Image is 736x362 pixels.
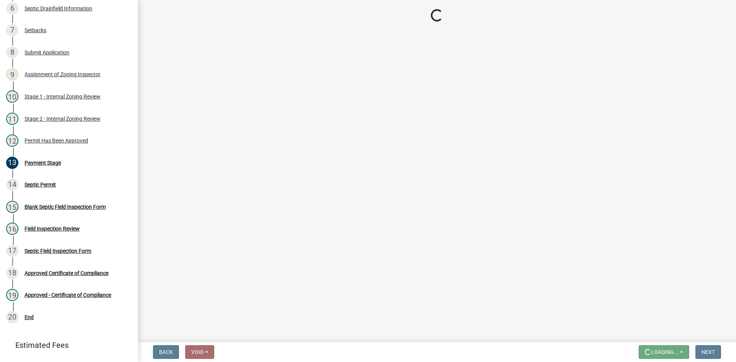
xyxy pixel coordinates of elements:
[6,337,126,353] a: Estimated Fees
[185,345,214,359] button: Void
[25,270,108,276] div: Approved Certificate of Compliance
[25,292,111,298] div: Approved - Certificate of Compliance
[651,349,678,355] span: Loading...
[6,24,18,36] div: 7
[159,349,173,355] span: Back
[6,68,18,80] div: 9
[25,314,34,320] div: End
[153,345,179,359] button: Back
[25,204,106,210] div: Blank Septic Field Inspection Form
[25,182,56,187] div: Septic Permit
[25,28,46,33] div: Setbacks
[25,138,88,143] div: Permit Has Been Approved
[6,223,18,235] div: 16
[639,345,689,359] button: Loading...
[25,94,100,99] div: Stage 1 - Internal Zoning Review
[6,179,18,191] div: 14
[701,349,715,355] span: Next
[191,349,204,355] span: Void
[6,46,18,59] div: 8
[6,2,18,15] div: 6
[6,245,18,257] div: 17
[6,289,18,301] div: 19
[25,248,91,254] div: Septic Field Inspection Form
[6,311,18,323] div: 20
[6,267,18,279] div: 18
[25,6,92,11] div: Septic Drainfield Information
[25,50,69,55] div: Submit Application
[695,345,721,359] button: Next
[25,72,100,77] div: Assignment of Zoning Inspector
[6,157,18,169] div: 13
[6,134,18,147] div: 12
[25,160,61,165] div: Payment Stage
[6,201,18,213] div: 15
[25,226,80,231] div: Field Inspection Review
[6,113,18,125] div: 11
[25,116,100,121] div: Stage 2 - Internal Zoning Review
[6,90,18,103] div: 10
